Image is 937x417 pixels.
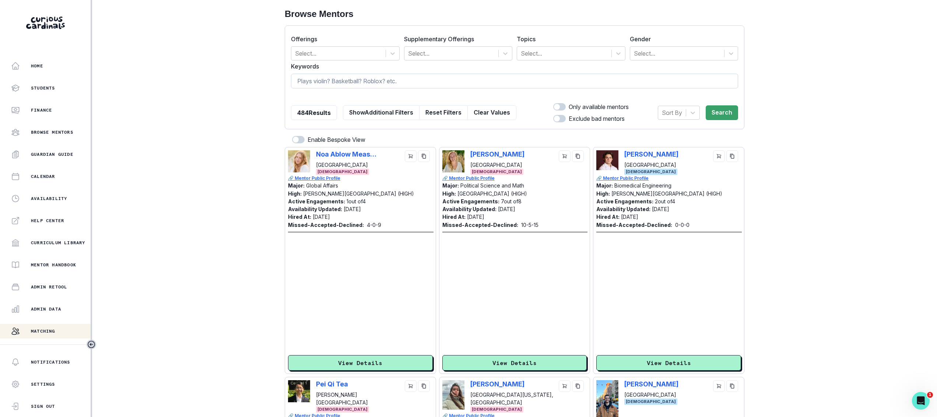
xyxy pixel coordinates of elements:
button: copy [572,150,584,162]
p: 4 - 0 - 9 [367,221,381,229]
p: Settings [31,381,55,387]
p: Missed-Accepted-Declined: [288,221,364,229]
p: Active Engagements: [288,198,345,204]
p: [GEOGRAPHIC_DATA] (HIGH) [457,190,527,197]
p: Students [31,85,55,91]
a: 🔗 Mentor Public Profile [288,175,434,182]
p: Sign Out [31,403,55,409]
span: [DEMOGRAPHIC_DATA] [316,169,369,175]
label: Offerings [291,35,395,43]
p: [PERSON_NAME] [624,150,678,158]
p: Help Center [31,218,64,224]
img: Picture of Mark DeMonte [596,150,618,171]
p: [GEOGRAPHIC_DATA] [624,161,678,169]
button: copy [726,380,738,392]
a: 🔗 Mentor Public Profile [596,175,742,182]
span: 1 [927,392,933,398]
p: Notifications [31,359,70,365]
p: High: [442,190,456,197]
p: [DATE] [313,214,330,220]
p: Availability Updated: [596,206,650,212]
label: Gender [630,35,734,43]
p: [GEOGRAPHIC_DATA] [624,391,678,399]
p: 0 - 0 - 0 [675,221,689,229]
p: Major: [442,182,459,189]
img: Picture of Phoebe Dragseth [442,150,464,172]
button: cart [405,380,417,392]
button: cart [713,380,725,392]
p: [GEOGRAPHIC_DATA][US_STATE], [GEOGRAPHIC_DATA] [470,391,556,406]
p: Matching [31,328,55,334]
p: Global Affairs [306,182,338,189]
button: Reset Filters [419,105,468,120]
p: 484 Results [297,108,331,117]
p: [GEOGRAPHIC_DATA] [470,161,524,169]
span: [DEMOGRAPHIC_DATA] [470,406,523,413]
img: Picture of Elya Aboutboul [442,380,464,410]
p: Enable Bespoke View [308,135,365,144]
p: Biomedical Engineering [614,182,671,189]
button: copy [572,380,584,392]
button: copy [418,380,430,392]
p: [PERSON_NAME][GEOGRAPHIC_DATA] [316,391,402,406]
p: Curriculum Library [31,240,85,246]
p: [GEOGRAPHIC_DATA] [316,161,377,169]
p: Political Science and Math [460,182,524,189]
a: 🔗 Mentor Public Profile [442,175,588,182]
img: Picture of Noa Ablow Measelle [288,150,310,172]
button: ShowAdditional Filters [343,105,420,120]
button: Search [706,105,738,120]
p: Home [31,63,43,69]
p: Availability [31,196,67,202]
p: Admin Retool [31,284,67,290]
p: [DATE] [621,214,638,220]
p: [PERSON_NAME] [624,380,678,388]
button: Toggle sidebar [87,340,96,349]
button: cart [559,150,571,162]
p: [PERSON_NAME] [470,150,524,158]
p: Only available mentors [569,102,629,111]
p: [DATE] [344,206,361,212]
p: Guardian Guide [31,151,73,157]
p: Pei Qi Tea [316,380,377,388]
button: copy [418,150,430,162]
label: Topics [517,35,621,43]
img: Curious Cardinals Logo [26,17,65,29]
button: View Details [442,355,587,371]
p: [DATE] [652,206,669,212]
p: Exclude bad mentors [569,114,625,123]
p: 10 - 5 - 15 [521,221,538,229]
p: Admin Data [31,306,61,312]
label: Keywords [291,62,734,71]
p: Finance [31,107,52,113]
p: Active Engagements: [442,198,499,204]
button: View Details [596,355,741,371]
p: [PERSON_NAME][GEOGRAPHIC_DATA] (HIGH) [303,190,414,197]
p: High: [596,190,610,197]
p: Hired At: [596,214,620,220]
p: Mentor Handbook [31,262,76,268]
span: [DEMOGRAPHIC_DATA] [470,169,523,175]
p: 1 out of 4 [347,198,366,204]
h2: Browse Mentors [285,9,744,20]
label: Supplementary Offerings [404,35,508,43]
p: Availability Updated: [288,206,342,212]
button: Clear Values [467,105,516,120]
p: [PERSON_NAME] [470,380,531,388]
p: High: [288,190,302,197]
button: cart [405,150,417,162]
p: 7 out of 8 [501,198,522,204]
p: Calendar [31,174,55,179]
p: 2 out of 4 [655,198,675,204]
p: Active Engagements: [596,198,653,204]
p: Noa Ablow Measelle [316,150,377,158]
p: Availability Updated: [442,206,496,212]
span: [DEMOGRAPHIC_DATA] [316,406,369,413]
p: Missed-Accepted-Declined: [596,221,672,229]
span: [DEMOGRAPHIC_DATA] [624,399,677,405]
p: Missed-Accepted-Declined: [442,221,518,229]
button: View Details [288,355,433,371]
img: Picture of Pei Qi Tea [288,380,310,402]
